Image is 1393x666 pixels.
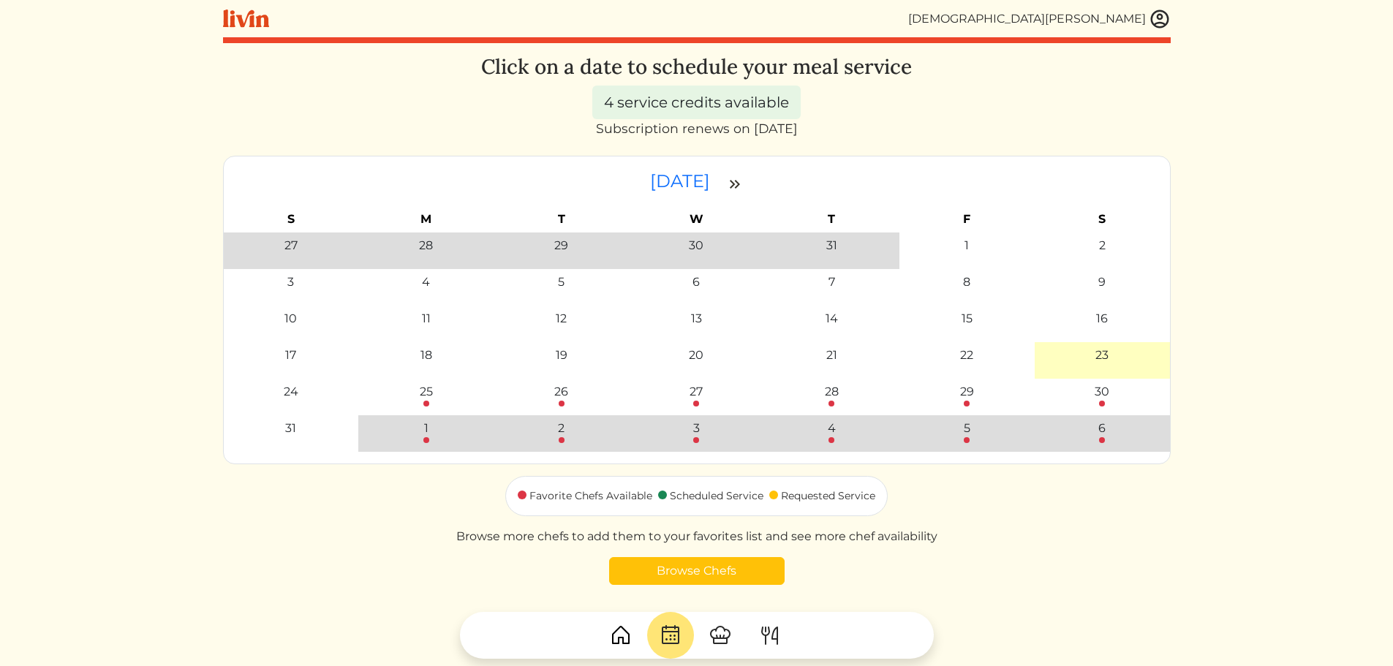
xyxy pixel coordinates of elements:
[826,237,837,254] div: 31
[899,206,1035,232] th: F
[358,206,494,232] th: M
[1096,310,1108,328] div: 16
[422,273,430,291] div: 4
[481,55,912,80] h3: Click on a date to schedule your meal service
[960,347,973,364] div: 22
[764,206,899,232] th: T
[1095,347,1109,364] div: 23
[420,347,432,364] div: 18
[709,624,732,647] img: ChefHat-a374fb509e4f37eb0702ca99f5f64f3b6956810f32a249b33092029f8484b388.svg
[556,347,567,364] div: 19
[556,310,567,328] div: 12
[690,383,703,406] a: 27
[1098,420,1106,437] div: 6
[962,310,973,328] div: 15
[828,420,836,443] a: 4
[960,383,974,406] a: 29
[420,383,433,406] a: 25
[826,347,837,364] div: 21
[592,86,801,119] div: 4 service credits available
[960,383,974,401] div: 29
[284,310,297,328] div: 10
[659,624,682,647] img: CalendarDots-5bcf9d9080389f2a281d69619e1c85352834be518fbc73d9501aef674afc0d57.svg
[828,273,835,291] div: 7
[670,488,763,504] div: Scheduled Service
[558,273,565,291] div: 5
[726,175,744,193] img: double_arrow_right-997dabdd2eccb76564fe50414fa626925505af7f86338824324e960bc414e1a4.svg
[554,383,568,401] div: 26
[554,237,568,254] div: 29
[758,624,782,647] img: ForkKnife-55491504ffdb50bab0c1e09e7649658475375261d09fd45db06cec23bce548bf.svg
[558,420,565,443] a: 2
[964,420,970,443] a: 5
[650,170,710,192] time: [DATE]
[1099,237,1106,254] div: 2
[908,10,1146,28] div: [DEMOGRAPHIC_DATA][PERSON_NAME]
[691,310,702,328] div: 13
[609,557,785,585] a: Browse Chefs
[964,237,969,254] div: 1
[558,420,565,437] div: 2
[456,528,937,545] p: Browse more chefs to add them to your favorites list and see more chef availability
[690,383,703,401] div: 27
[494,206,629,232] th: T
[964,420,970,437] div: 5
[693,420,700,437] div: 3
[420,383,433,401] div: 25
[1149,8,1171,30] img: user_account-e6e16d2ec92f44fc35f99ef0dc9cddf60790bfa021a6ecb1c896eb5d2907b31c.svg
[781,488,875,504] div: Requested Service
[223,10,269,28] img: livin-logo-a0d97d1a881af30f6274990eb6222085a2533c92bbd1e4f22c21b4f0d0e3210c.svg
[1035,206,1170,232] th: S
[423,420,429,443] a: 1
[609,624,633,647] img: House-9bf13187bcbb5817f509fe5e7408150f90897510c4275e13d0d5fca38e0b5951.svg
[629,206,764,232] th: W
[1095,383,1109,401] div: 30
[419,237,433,254] div: 28
[825,383,839,406] a: 28
[689,347,703,364] div: 20
[284,383,298,401] div: 24
[692,273,700,291] div: 6
[963,273,970,291] div: 8
[828,420,836,437] div: 4
[826,310,838,328] div: 14
[1098,420,1106,443] a: 6
[224,206,359,232] th: S
[596,119,798,138] div: Subscription renews on [DATE]
[284,237,298,254] div: 27
[554,383,568,406] a: 26
[1095,383,1109,406] a: 30
[825,383,839,401] div: 28
[1098,273,1106,291] div: 9
[424,420,429,437] div: 1
[693,420,700,443] a: 3
[285,420,296,437] a: 31
[689,237,703,254] div: 30
[285,347,296,364] div: 17
[287,273,294,291] div: 3
[422,310,431,328] div: 11
[529,488,652,504] div: Favorite Chefs Available
[650,170,714,192] a: [DATE]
